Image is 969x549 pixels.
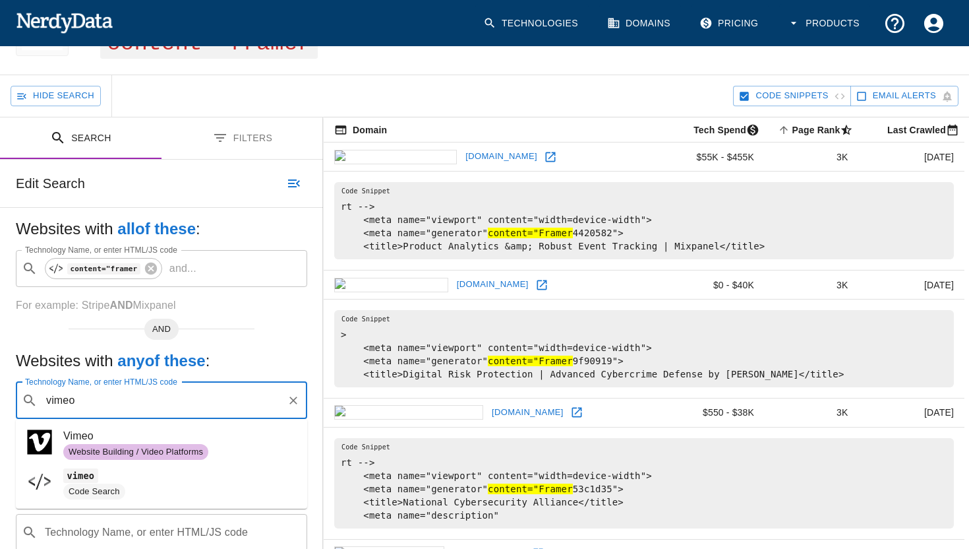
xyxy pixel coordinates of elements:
hl: content="Framer [488,356,573,366]
td: [DATE] [858,399,964,428]
code: vimeo [63,468,98,482]
button: Support and Documentation [875,4,914,43]
button: Clear [284,391,303,410]
span: Code Search [63,486,125,498]
td: $55K - $455K [666,143,765,172]
a: Pricing [691,4,769,43]
hl: content="Framer [488,228,573,238]
hl: content="Framer [488,484,573,494]
pre: rt --> <meta name="viewport" content="width=device-width"> <meta name="generator" 4420582"> <titl... [334,182,954,259]
img: netcraft.com icon [334,278,448,292]
span: Most recent date this website was successfully crawled [870,122,964,138]
a: Open staysafeonline.org in new window [567,403,587,422]
td: 3K [765,271,859,300]
p: For example: Stripe Mixpanel [16,298,307,313]
td: 3K [765,399,859,428]
a: Domains [599,4,681,43]
span: The estimated minimum and maximum annual tech spend each webpage has, based on the free, freemium... [676,122,765,138]
b: any of these [117,352,205,370]
p: and ... [164,261,202,276]
button: Products [779,4,870,43]
span: Hide Code Snippets [755,88,828,104]
h5: Websites with : [16,350,307,371]
span: Website Building / Video Platforms [63,446,208,459]
a: [DOMAIN_NAME] [488,403,567,423]
span: Get email alerts with newly found website results. Click to enable. [873,88,936,104]
td: $550 - $38K [666,399,765,428]
h5: Websites with : [16,218,307,240]
img: NerdyData.com [16,9,113,36]
span: The registered domain name (i.e. "nerdydata.com"). [334,122,387,138]
code: content="framer [67,263,140,274]
button: Account Settings [914,4,953,43]
button: Get email alerts with newly found website results. Click to enable. [850,86,958,106]
td: $0 - $40K [666,271,765,300]
label: Technology Name, or enter HTML/JS code [25,376,177,387]
a: [DOMAIN_NAME] [454,274,532,295]
td: 3K [765,143,859,172]
b: AND [109,300,132,311]
img: mixpanel.com icon [334,150,457,164]
button: Hide Code Snippets [733,86,850,106]
button: Hide Search [11,86,101,106]
button: Filters [161,117,323,159]
td: [DATE] [858,143,964,172]
label: Technology Name, or enter HTML/JS code [25,244,177,255]
pre: > <meta name="viewport" content="width=device-width"> <meta name="generator" 9f90919"> <title>Dig... [334,310,954,387]
div: content="framer [45,258,162,279]
pre: rt --> <meta name="viewport" content="width=device-width"> <meta name="generator" 53c1d35"> <titl... [334,438,954,529]
b: all of these [117,220,196,238]
span: Vimeo [63,428,297,444]
a: Technologies [475,4,589,43]
a: Open netcraft.com in new window [532,275,552,295]
td: [DATE] [858,271,964,300]
h6: Edit Search [16,173,85,194]
span: A page popularity ranking based on a domain's backlinks. Smaller numbers signal more popular doma... [775,122,859,138]
a: Open mixpanel.com in new window [541,147,560,167]
img: staysafeonline.org icon [334,405,483,420]
span: AND [144,323,179,336]
a: [DOMAIN_NAME] [462,146,541,167]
